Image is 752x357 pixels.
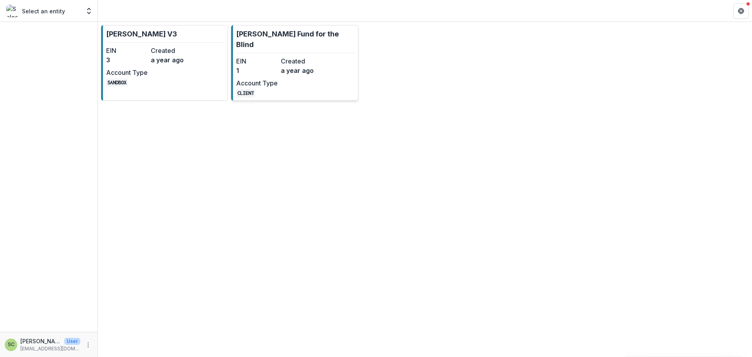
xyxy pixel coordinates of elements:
[231,25,358,101] a: [PERSON_NAME] Fund for the BlindEIN1Createda year agoAccount TypeCLIENT
[22,7,65,15] p: Select an entity
[281,66,322,75] dd: a year ago
[281,56,322,66] dt: Created
[236,56,278,66] dt: EIN
[106,55,148,65] dd: 3
[236,78,278,88] dt: Account Type
[106,29,177,39] p: [PERSON_NAME] V3
[236,89,255,97] code: CLIENT
[733,3,749,19] button: Get Help
[6,5,19,17] img: Select an entity
[20,345,80,352] p: [EMAIL_ADDRESS][DOMAIN_NAME]
[236,29,354,50] p: [PERSON_NAME] Fund for the Blind
[151,55,192,65] dd: a year ago
[151,46,192,55] dt: Created
[106,68,148,77] dt: Account Type
[83,3,94,19] button: Open entity switcher
[101,25,228,101] a: [PERSON_NAME] V3EIN3Createda year agoAccount TypeSANDBOX
[236,66,278,75] dd: 1
[20,337,61,345] p: [PERSON_NAME]
[106,78,128,87] code: SANDBOX
[64,338,80,345] p: User
[83,340,93,350] button: More
[8,342,14,347] div: Sandra Ching
[106,46,148,55] dt: EIN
